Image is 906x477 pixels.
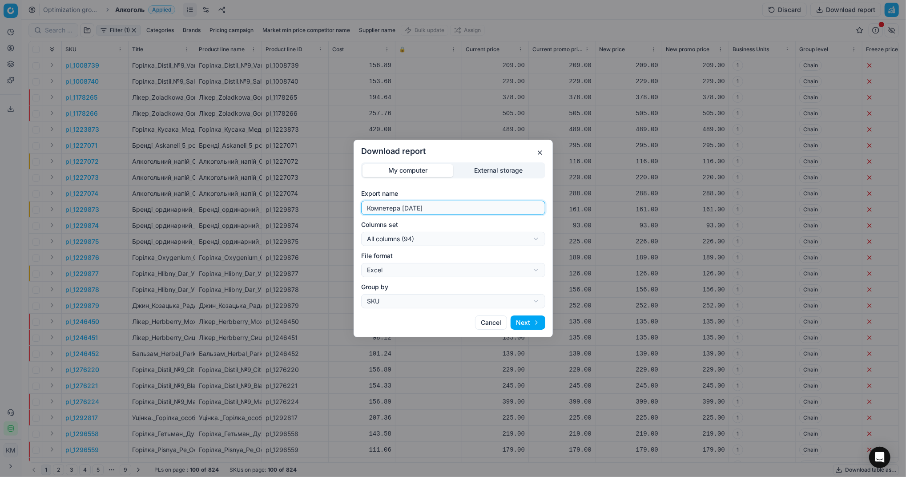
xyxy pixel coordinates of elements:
[453,164,544,177] button: External storage
[361,251,545,260] label: File format
[362,164,453,177] button: My computer
[361,283,545,291] label: Group by
[511,315,545,330] button: Next
[361,220,545,229] label: Columns set
[361,147,545,155] h2: Download report
[475,315,507,330] button: Cancel
[361,189,545,198] label: Export name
